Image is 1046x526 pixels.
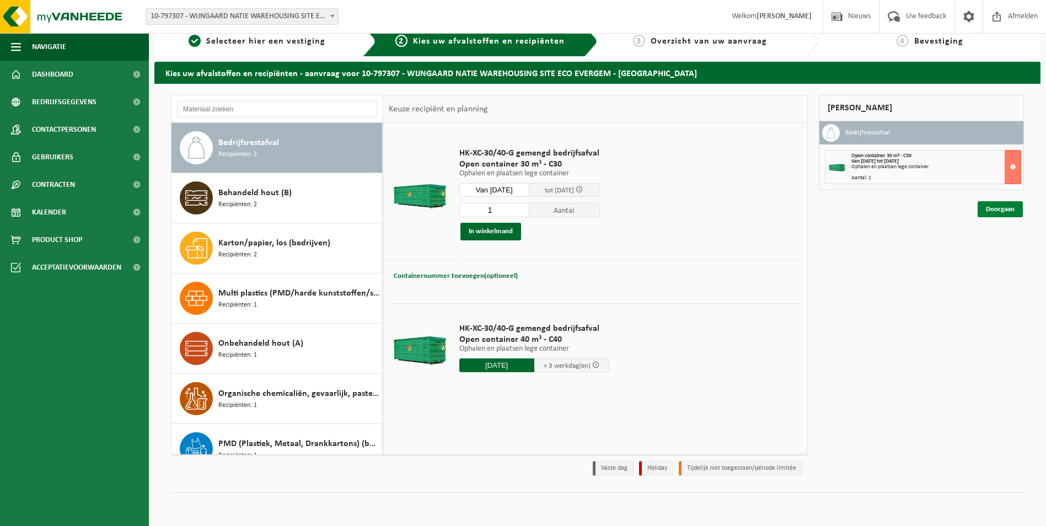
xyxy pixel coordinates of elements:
[218,287,379,300] span: Multi plastics (PMD/harde kunststoffen/spanbanden/EPS/folie naturel/folie gemengd)
[32,61,73,88] span: Dashboard
[218,350,257,361] span: Recipiënten: 1
[459,358,534,372] input: Selecteer datum
[218,186,292,200] span: Behandeld hout (B)
[651,37,767,46] span: Overzicht van uw aanvraag
[914,37,963,46] span: Bevestiging
[851,175,1021,181] div: Aantal: 1
[32,33,66,61] span: Navigatie
[171,173,383,223] button: Behandeld hout (B) Recipiënten: 2
[171,123,383,173] button: Bedrijfsrestafval Recipiënten: 2
[395,35,407,47] span: 2
[177,101,377,117] input: Materiaal zoeken
[459,345,609,353] p: Ophalen en plaatsen lege container
[413,37,565,46] span: Kies uw afvalstoffen en recipiënten
[171,424,383,474] button: PMD (Plastiek, Metaal, Drankkartons) (bedrijven) Recipiënten: 1
[633,35,645,47] span: 3
[393,269,519,284] button: Containernummer toevoegen(optioneel)
[218,300,257,310] span: Recipiënten: 1
[218,400,257,411] span: Recipiënten: 1
[171,374,383,424] button: Organische chemicaliën, gevaarlijk, pasteus Recipiënten: 1
[897,35,909,47] span: 4
[459,148,599,159] span: HK-XC-30/40-G gemengd bedrijfsafval
[851,164,1021,170] div: Ophalen en plaatsen lege container
[32,198,66,226] span: Kalender
[189,35,201,47] span: 1
[459,334,609,345] span: Open container 40 m³ - C40
[218,237,330,250] span: Karton/papier, los (bedrijven)
[851,158,899,164] strong: Van [DATE] tot [DATE]
[32,226,82,254] span: Product Shop
[146,9,338,24] span: 10-797307 - WIJNGAARD NATIE WAREHOUSING SITE ECO EVERGEM - EVERGEM
[218,200,257,210] span: Recipiënten: 2
[459,170,599,178] p: Ophalen en plaatsen lege container
[383,95,494,123] div: Keuze recipiënt en planning
[32,254,121,281] span: Acceptatievoorwaarden
[459,183,529,197] input: Selecteer datum
[32,143,73,171] span: Gebruikers
[545,187,574,194] span: tot [DATE]
[459,323,609,334] span: HK-XC-30/40-G gemengd bedrijfsafval
[218,337,303,350] span: Onbehandeld hout (A)
[845,124,890,142] h3: Bedrijfsrestafval
[171,223,383,273] button: Karton/papier, los (bedrijven) Recipiënten: 2
[529,203,599,217] span: Aantal
[679,461,802,476] li: Tijdelijk niet toegestaan/période limitée
[978,201,1023,217] a: Doorgaan
[218,450,257,461] span: Recipiënten: 1
[218,250,257,260] span: Recipiënten: 2
[218,149,257,160] span: Recipiënten: 2
[154,62,1040,83] h2: Kies uw afvalstoffen en recipiënten - aanvraag voor 10-797307 - WIJNGAARD NATIE WAREHOUSING SITE ...
[459,159,599,170] span: Open container 30 m³ - C30
[218,437,379,450] span: PMD (Plastiek, Metaal, Drankkartons) (bedrijven)
[32,116,96,143] span: Contactpersonen
[171,273,383,324] button: Multi plastics (PMD/harde kunststoffen/spanbanden/EPS/folie naturel/folie gemengd) Recipiënten: 1
[218,136,279,149] span: Bedrijfsrestafval
[206,37,325,46] span: Selecteer hier een vestiging
[32,171,75,198] span: Contracten
[639,461,673,476] li: Holiday
[146,8,339,25] span: 10-797307 - WIJNGAARD NATIE WAREHOUSING SITE ECO EVERGEM - EVERGEM
[160,35,354,48] a: 1Selecteer hier een vestiging
[171,324,383,374] button: Onbehandeld hout (A) Recipiënten: 1
[32,88,96,116] span: Bedrijfsgegevens
[819,95,1024,121] div: [PERSON_NAME]
[394,272,518,280] span: Containernummer toevoegen(optioneel)
[757,12,812,20] strong: [PERSON_NAME]
[218,387,379,400] span: Organische chemicaliën, gevaarlijk, pasteus
[593,461,634,476] li: Vaste dag
[460,223,521,240] button: In winkelmand
[544,362,591,369] span: + 3 werkdag(en)
[851,153,911,159] span: Open container 30 m³ - C30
